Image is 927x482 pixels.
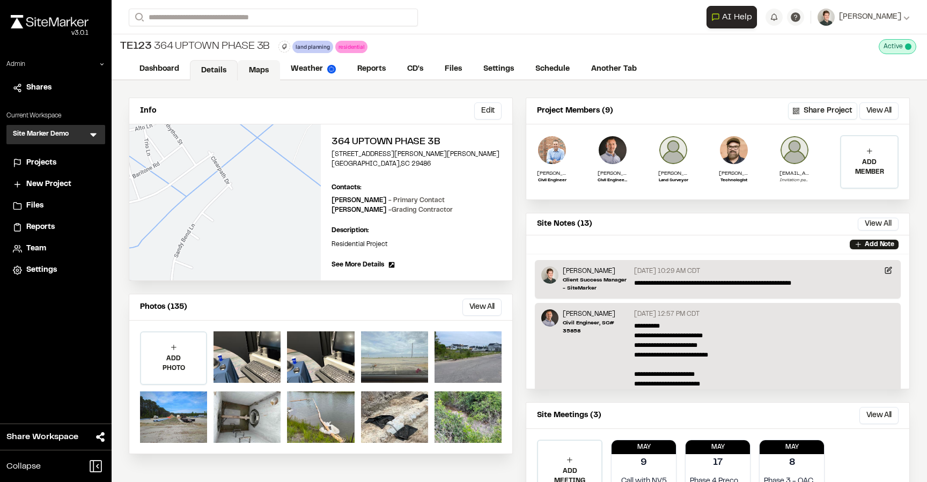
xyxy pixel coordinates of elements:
a: Another Tab [580,59,648,79]
span: Settings [26,264,57,276]
img: Alan Gilbert [658,135,688,165]
div: 364 Uptown Phase 3B [120,39,270,55]
span: Collapse [6,460,41,473]
div: land planning [292,41,333,53]
p: [PERSON_NAME] [719,169,749,177]
img: Andrew Cook [541,266,558,284]
img: Landon Messal [537,135,567,165]
div: residential [335,41,368,53]
a: CD's [396,59,434,79]
span: - Primary Contact [388,198,445,203]
a: Reports [347,59,396,79]
p: [PERSON_NAME] [332,205,453,215]
p: [PERSON_NAME] [563,266,630,276]
a: Maps [238,60,280,80]
a: Weather [280,59,347,79]
p: Civil Engineer, SC# 35858 [598,177,628,184]
p: [PERSON_NAME] [598,169,628,177]
button: View All [462,299,502,316]
button: Open AI Assistant [707,6,757,28]
a: Reports [13,221,99,233]
a: Files [13,200,99,212]
a: Schedule [525,59,580,79]
div: Oh geez...please don't... [11,28,89,38]
h2: 364 Uptown Phase 3B [332,135,502,150]
p: [PERSON_NAME] [537,169,567,177]
button: View All [859,102,899,120]
p: Technologist [719,177,749,184]
p: Add Note [865,240,894,249]
p: [DATE] 12:57 PM CDT [634,309,700,319]
p: [STREET_ADDRESS][PERSON_NAME][PERSON_NAME] [332,150,502,159]
span: Reports [26,221,55,233]
p: Civil Engineer [537,177,567,184]
p: [EMAIL_ADDRESS][DOMAIN_NAME] [779,169,810,177]
button: [PERSON_NAME] [818,9,910,26]
span: [PERSON_NAME] [839,11,901,23]
img: User [818,9,835,26]
button: Edit Tags [278,41,290,53]
span: Shares [26,82,51,94]
span: Team [26,243,46,255]
p: Land Surveyor [658,177,688,184]
p: Admin [6,60,25,69]
p: Site Notes (13) [537,218,592,230]
span: Share Workspace [6,431,78,443]
span: TE123 [120,39,152,55]
p: Info [140,105,156,117]
img: user_empty.png [779,135,810,165]
p: 17 [713,456,723,470]
a: Files [434,59,473,79]
button: View All [858,218,899,231]
p: ADD PHOTO [141,354,206,373]
p: Client Success Manager - SiteMarker [563,276,630,292]
span: See More Details [332,260,384,270]
img: Landon Messal [541,309,558,327]
a: Settings [13,264,99,276]
a: Projects [13,157,99,169]
span: New Project [26,179,71,190]
button: Search [129,9,148,26]
p: May [760,442,824,452]
a: Dashboard [129,59,190,79]
span: AI Help [722,11,752,24]
p: May [686,442,750,452]
p: ADD MEMBER [841,158,897,177]
div: Open AI Assistant [707,6,761,28]
p: [PERSON_NAME] [563,309,630,319]
span: Active [884,42,903,51]
a: Settings [473,59,525,79]
span: - Grading Contractor [388,207,453,213]
p: [GEOGRAPHIC_DATA] , SC 29486 [332,159,502,169]
p: Site Meetings (3) [537,410,601,421]
a: New Project [13,179,99,190]
p: Photos (135) [140,301,187,313]
p: Residential Project [332,240,502,249]
p: Current Workspace [6,111,105,121]
p: [PERSON_NAME] [658,169,688,177]
span: This project is active and counting against your active project count. [905,43,911,50]
p: [PERSON_NAME] [332,196,445,205]
a: Team [13,243,99,255]
h3: Site Marker Demo [13,129,69,140]
div: This project is active and counting against your active project count. [879,39,916,54]
p: 8 [789,456,795,470]
p: 9 [641,456,647,470]
p: Contacts: [332,183,362,192]
span: Projects [26,157,56,169]
p: Project Members (9) [537,105,613,117]
button: Edit [474,102,502,120]
img: Shaan Hurley [719,135,749,165]
p: Invitation pending [779,177,810,184]
p: Description: [332,226,502,235]
img: rebrand.png [11,15,89,28]
button: Share Project [788,102,857,120]
p: [DATE] 10:29 AM CDT [634,266,700,276]
a: Details [190,60,238,80]
img: precipai.png [327,65,336,73]
img: Landon Messal [598,135,628,165]
p: Civil Engineer, SC# 35858 [563,319,630,335]
button: View All [859,407,899,424]
p: May [612,442,676,452]
span: Files [26,200,43,212]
